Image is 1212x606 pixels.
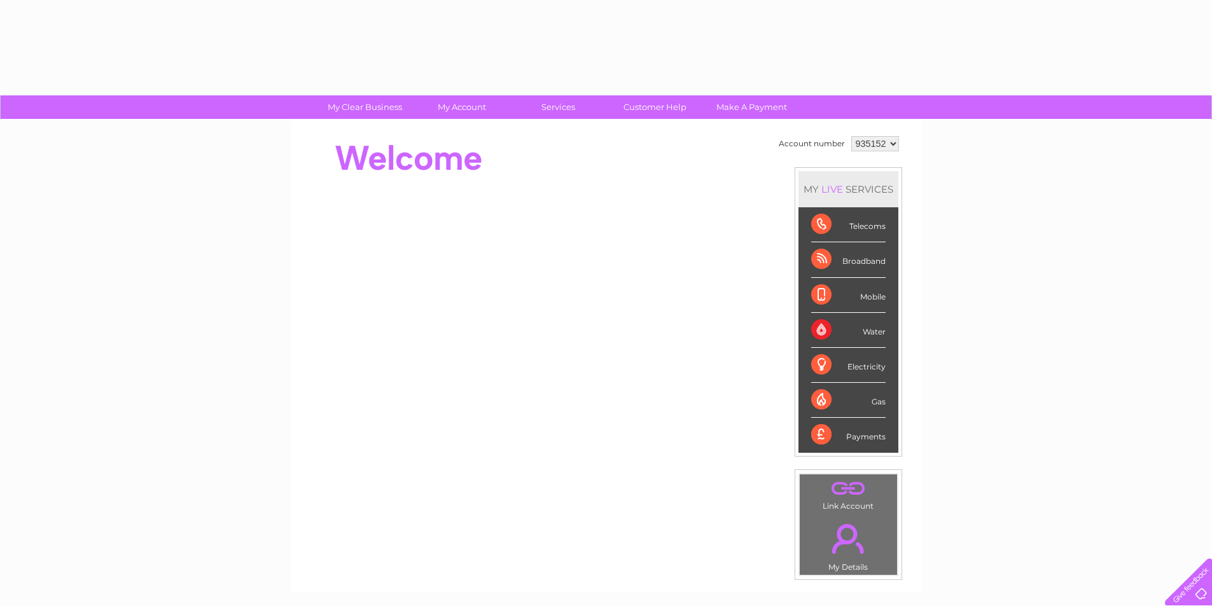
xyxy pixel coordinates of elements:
div: Water [811,313,886,348]
td: My Details [799,513,898,575]
div: MY SERVICES [798,171,898,207]
td: Account number [776,133,848,155]
div: Mobile [811,278,886,313]
div: Broadband [811,242,886,277]
a: . [803,478,894,500]
div: Gas [811,383,886,418]
a: My Clear Business [312,95,417,119]
div: Telecoms [811,207,886,242]
a: Customer Help [603,95,707,119]
a: . [803,516,894,561]
div: Electricity [811,348,886,383]
div: LIVE [819,183,846,195]
div: Payments [811,418,886,452]
a: Make A Payment [699,95,804,119]
a: Services [506,95,611,119]
td: Link Account [799,474,898,514]
a: My Account [409,95,514,119]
